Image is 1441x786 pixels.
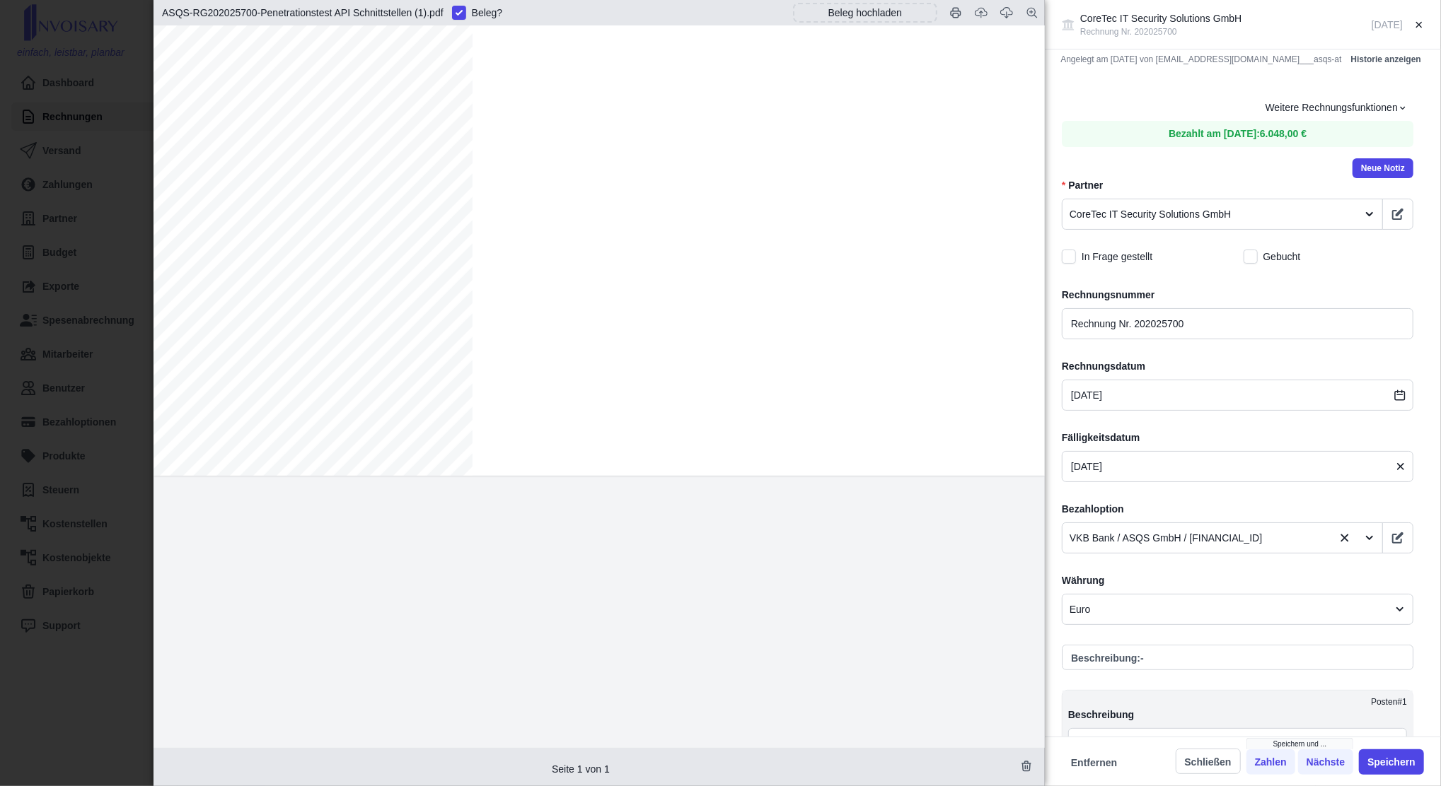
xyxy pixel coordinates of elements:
input: In Frage gestellt [1062,250,1076,264]
span: 1.008,00 EUR [418,264,448,269]
span: durchgeführt von [PERSON_NAME]. [PERSON_NAME] [253,238,372,243]
label: Bezahloption [1062,502,1413,517]
button: Schließen [1176,749,1241,774]
span: Penetrationstest API Endpunkte von Quality und [253,223,356,228]
span: Rechnung Nr. 202025700 [184,178,260,184]
div: Speichern und ... [1246,738,1354,749]
div: Beleg hochladen [793,3,937,23]
span: Einzelpreis [372,203,398,209]
span: Beleg ? [472,6,503,20]
span: Wir bedanken uns herzlich für Ihren Auftrag per Email vom [DATE] und erlauben uns, wie folgt in R... [184,191,437,196]
label: Fälligkeitsdatum [1062,430,1413,445]
span: Reporting [253,228,274,233]
span: CoreTEC IT Security Solutions GmbH [184,332,265,337]
span: 5.040,00 EUR [418,257,448,262]
label: Rechnungsdatum [1062,359,1413,374]
label: Währung [1062,573,1413,588]
div: Rechnung Nr. 202025700 [1080,26,1242,37]
span: Seite: [363,140,375,145]
span: In Frage gestellt [1082,250,1152,264]
span: Mit freundlichen Grüßen [184,322,236,327]
label: Beschreibung [1068,708,1407,722]
label: Rechnungsnummer [1062,288,1413,303]
span: im Juli 2025 [253,244,279,249]
span: Text [253,203,263,209]
span: Gesamt Netto [187,257,216,262]
input: Beleg? [452,6,466,20]
span: Pos [185,203,195,209]
span: Bitte tragen Sie im [PERSON_NAME] Zahlungsreferenz folgende Ziffern ein: [US_EMPLOYER_IDENTIFICAT... [184,300,454,305]
input: Gebucht [1244,250,1258,264]
span: Weitere Rechnungsfunktionen [1266,100,1408,115]
span: [PERSON_NAME] [404,151,444,156]
button: Zahlen [1246,749,1295,775]
span: 5.040,00 EUR [372,264,403,269]
span: Penetrationstest [404,156,439,160]
button: Bezahlt am [DATE]:6.048,00 € [1062,121,1413,147]
span: Zahlbar innerhalb von 21 Tagen ohne Abzug bis zum [DATE] [184,289,314,294]
span: Datum: [363,166,378,171]
span: e5a80c3a-77cc-40e0-8db0-c2dd3a6d2d54 [1060,54,1341,65]
span: KD.USt-IdNr.: [363,161,393,166]
button: Nächste [1298,749,1353,775]
button: Entfernen [1062,749,1126,775]
span: Bestellnr.: [363,156,384,160]
span: 6.048,00 EUR [418,278,448,283]
span: [DATE] [415,166,431,171]
span: 1 [436,140,439,145]
span: 1 [187,217,190,222]
span: Posten # 1 [1371,697,1407,707]
span: 1,00 [212,217,221,222]
span: CoreTec IT Security Solutions GmbH,[PERSON_NAME][STREET_ADDRESS] [184,102,296,105]
span: Bis zur vollständigen Bezahlung verbleiben alle Waren im Eigentum der CoreTEC IT Security Solutio... [184,311,421,316]
span: Gesamtbetrag [187,278,219,283]
span: Core-DL-Pentest [253,217,289,222]
label: Partner [1062,178,1413,193]
span: ATU68100636 [408,161,439,166]
span: ASQS GmbH [184,110,212,115]
span: Gesamtpreis [412,203,442,209]
div: ER-3149 [1372,18,1403,32]
button: Beleg löschen [1014,753,1039,779]
span: Pauschale [226,217,248,222]
span: Seite 1 von 1 [552,763,610,775]
button: Neue Notiz [1353,158,1413,178]
button: Historie anzeigen [1342,49,1430,69]
div: CoreTec IT Security Solutions GmbH [1080,11,1242,37]
span: Wasagasse 6/10 [184,115,220,119]
span: 1041186 [420,145,439,150]
span: 1090 [GEOGRAPHIC_DATA] [184,120,247,125]
span: 5.040,00 EUR [418,217,448,222]
button: Beschreibung:- [1062,645,1413,670]
span: 5.040,00 EUR [372,217,403,222]
span: Menge [214,203,231,209]
span: Gebucht [1263,250,1301,264]
button: Speichern [1359,749,1424,775]
div: ASQS-RG202025700-Penetrationstest API Schnittstellen (1).pdf [162,6,444,20]
span: inkl. RE-Check [253,233,284,238]
span: Kunden Nr.: [363,145,388,150]
span: Bearbeiter: [363,151,386,156]
span: zzgl. 20,00 % [DEMOGRAPHIC_DATA]. auf [187,264,280,269]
